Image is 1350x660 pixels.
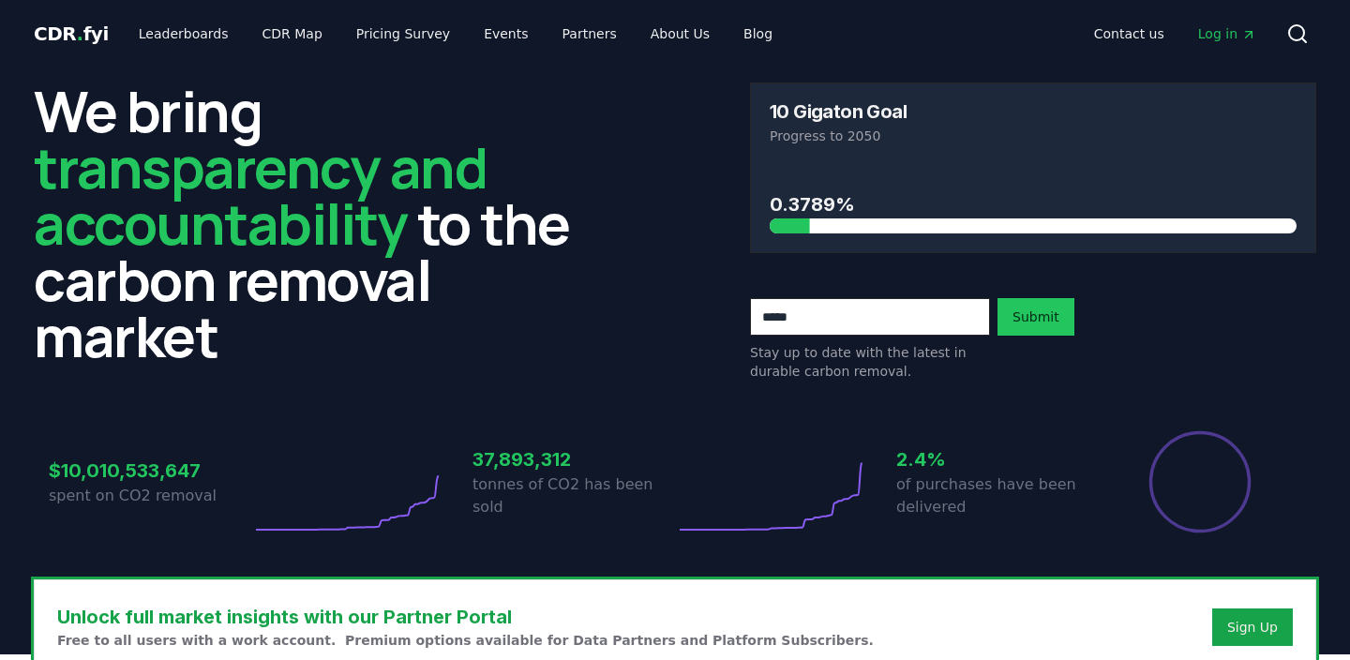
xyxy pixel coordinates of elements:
[750,343,990,381] p: Stay up to date with the latest in durable carbon removal.
[469,17,543,51] a: Events
[34,128,487,262] span: transparency and accountability
[636,17,725,51] a: About Us
[34,22,109,45] span: CDR fyi
[77,22,83,45] span: .
[770,190,1297,218] h3: 0.3789%
[1079,17,1179,51] a: Contact us
[997,298,1074,336] button: Submit
[770,102,907,121] h3: 10 Gigaton Goal
[341,17,465,51] a: Pricing Survey
[34,82,600,364] h2: We bring to the carbon removal market
[124,17,787,51] nav: Main
[728,17,787,51] a: Blog
[1147,429,1252,534] div: Percentage of sales delivered
[57,631,874,650] p: Free to all users with a work account. Premium options available for Data Partners and Platform S...
[247,17,337,51] a: CDR Map
[1183,17,1271,51] a: Log in
[1198,24,1256,43] span: Log in
[472,473,675,518] p: tonnes of CO2 has been sold
[547,17,632,51] a: Partners
[49,457,251,485] h3: $10,010,533,647
[49,485,251,507] p: spent on CO2 removal
[1212,608,1293,646] button: Sign Up
[472,445,675,473] h3: 37,893,312
[770,127,1297,145] p: Progress to 2050
[34,21,109,47] a: CDR.fyi
[1079,17,1271,51] nav: Main
[57,603,874,631] h3: Unlock full market insights with our Partner Portal
[1227,618,1278,637] a: Sign Up
[124,17,244,51] a: Leaderboards
[896,473,1099,518] p: of purchases have been delivered
[896,445,1099,473] h3: 2.4%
